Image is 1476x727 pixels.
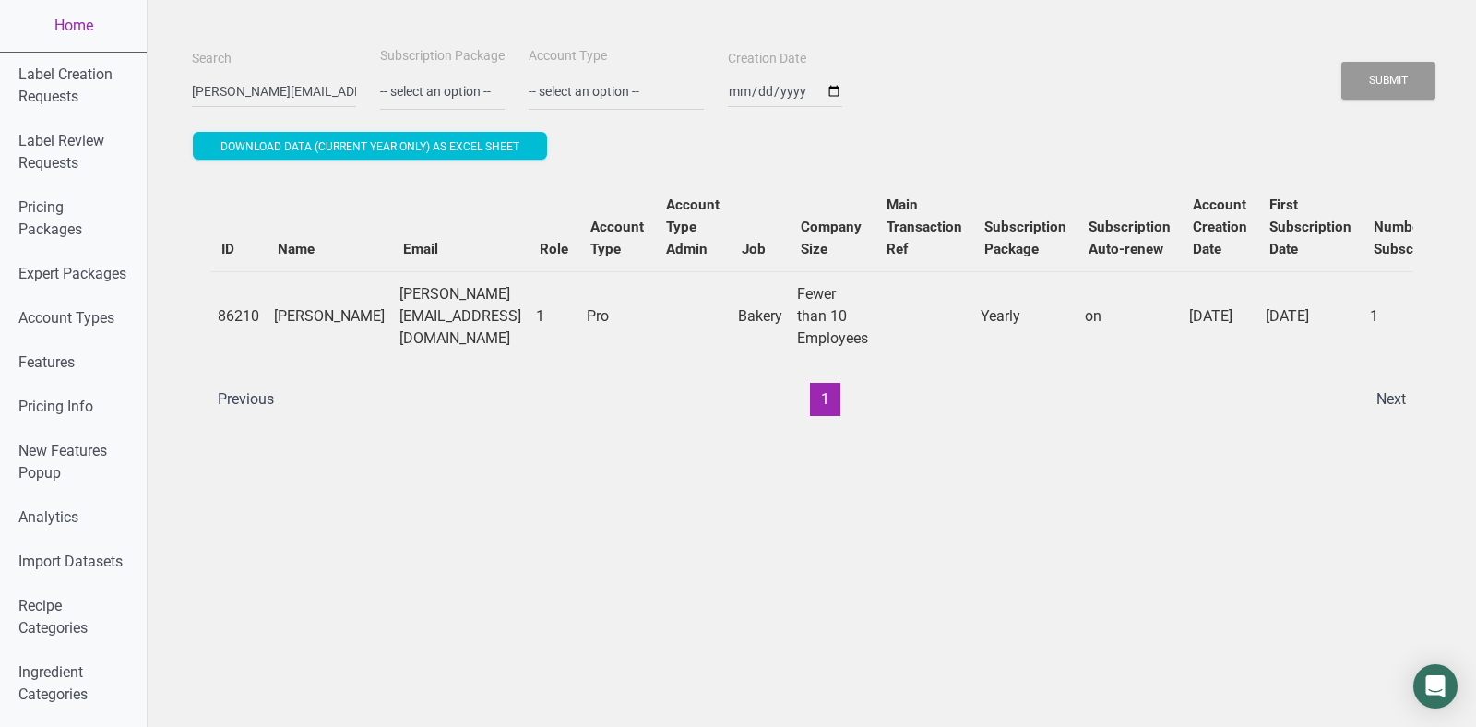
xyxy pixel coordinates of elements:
[529,47,607,66] label: Account Type
[973,271,1077,361] td: Yearly
[590,219,644,257] b: Account Type
[392,271,529,361] td: [PERSON_NAME][EMAIL_ADDRESS][DOMAIN_NAME]
[403,241,438,257] b: Email
[221,241,234,257] b: ID
[278,241,315,257] b: Name
[1193,197,1247,257] b: Account Creation Date
[1258,271,1363,361] td: [DATE]
[579,271,655,361] td: Pro
[380,47,505,66] label: Subscription Package
[529,271,579,361] td: 1
[1413,664,1458,709] div: Open Intercom Messenger
[731,271,790,361] td: Bakery
[267,271,392,361] td: [PERSON_NAME]
[742,241,766,257] b: Job
[984,219,1066,257] b: Subscription Package
[1341,62,1435,100] button: Submit
[220,140,519,153] span: Download data (current year only) as excel sheet
[210,271,267,361] td: 86210
[810,383,840,416] button: 1
[728,50,806,68] label: Creation Date
[1089,219,1171,257] b: Subscription Auto-renew
[790,271,875,361] td: Fewer than 10 Employees
[666,197,720,257] b: Account Type Admin
[1374,219,1463,257] b: Number of Subscriptions
[210,383,1413,416] div: Page navigation example
[192,164,1432,435] div: Users
[801,219,862,257] b: Company Size
[1363,271,1474,361] td: 1
[887,197,962,257] b: Main Transaction Ref
[192,50,232,68] label: Search
[193,132,547,160] button: Download data (current year only) as excel sheet
[1077,271,1182,361] td: on
[1182,271,1258,361] td: [DATE]
[540,241,568,257] b: Role
[1269,197,1351,257] b: First Subscription Date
